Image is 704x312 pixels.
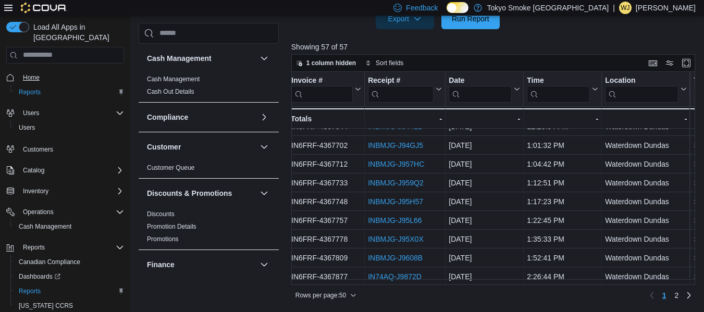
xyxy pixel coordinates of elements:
[15,220,76,233] a: Cash Management
[19,107,43,119] button: Users
[449,233,520,245] div: [DATE]
[258,111,270,123] button: Compliance
[662,290,666,301] span: 1
[139,73,279,102] div: Cash Management
[605,139,687,152] div: Waterdown Dundas
[663,57,676,69] button: Display options
[291,76,353,103] div: Invoice #
[139,208,279,249] div: Discounts & Promotions
[19,206,58,218] button: Operations
[19,123,35,132] span: Users
[646,289,658,302] button: Previous page
[368,76,434,103] div: Receipt # URL
[19,272,60,281] span: Dashboards
[295,291,346,299] span: Rows per page : 50
[605,120,687,133] div: Waterdown Dundas
[147,142,256,152] button: Customer
[527,76,590,86] div: Time
[605,214,687,227] div: Waterdown Dundas
[2,163,128,178] button: Catalog
[15,285,124,297] span: Reports
[2,205,128,219] button: Operations
[605,113,687,125] div: -
[19,164,48,177] button: Catalog
[646,287,696,304] nav: Pagination for preceding grid
[10,85,128,99] button: Reports
[19,185,53,197] button: Inventory
[368,113,442,125] div: -
[19,287,41,295] span: Reports
[15,299,77,312] a: [US_STATE] CCRS
[291,113,361,125] div: Totals
[368,235,424,243] a: INBMJG-J95X0X
[527,177,598,189] div: 1:12:51 PM
[139,161,279,178] div: Customer
[15,86,124,98] span: Reports
[368,122,423,131] a: INBMJG-J9441B
[147,75,200,83] span: Cash Management
[147,188,232,198] h3: Discounts & Promotions
[19,241,124,254] span: Reports
[147,235,179,243] span: Promotions
[19,142,124,155] span: Customers
[527,113,598,125] div: -
[291,120,361,133] div: IN6FRF-4367644
[291,76,353,86] div: Invoice #
[449,214,520,227] div: [DATE]
[636,2,696,14] p: [PERSON_NAME]
[361,57,407,69] button: Sort fields
[147,223,196,230] a: Promotion Details
[19,143,57,156] a: Customers
[147,210,175,218] a: Discounts
[291,76,361,103] button: Invoice #
[19,88,41,96] span: Reports
[605,76,687,103] button: Location
[10,284,128,298] button: Reports
[658,287,671,304] button: Page 1 of 2
[613,2,615,14] p: |
[527,270,598,283] div: 2:26:44 PM
[23,243,45,252] span: Reports
[147,53,212,64] h3: Cash Management
[368,141,423,149] a: INBMJG-J94GJ5
[23,109,39,117] span: Users
[19,241,49,254] button: Reports
[23,145,53,154] span: Customers
[680,57,693,69] button: Enter fullscreen
[605,270,687,283] div: Waterdown Dundas
[368,254,423,262] a: INBMJG-J9608B
[19,71,44,84] a: Home
[382,8,428,29] span: Export
[147,210,175,218] span: Discounts
[449,139,520,152] div: [DATE]
[376,8,434,29] button: Export
[10,219,128,234] button: Cash Management
[368,160,424,168] a: INBMJG-J957HC
[15,270,65,283] a: Dashboards
[147,88,194,96] span: Cash Out Details
[291,289,361,302] button: Rows per page:50
[23,187,48,195] span: Inventory
[2,184,128,198] button: Inventory
[449,177,520,189] div: [DATE]
[605,233,687,245] div: Waterdown Dundas
[258,52,270,65] button: Cash Management
[15,256,84,268] a: Canadian Compliance
[19,164,124,177] span: Catalog
[368,197,423,206] a: INBMJG-J95H57
[619,2,632,14] div: William Jenkins
[15,285,45,297] a: Reports
[605,177,687,189] div: Waterdown Dundas
[449,195,520,208] div: [DATE]
[15,220,124,233] span: Cash Management
[147,235,179,243] a: Promotions
[2,141,128,156] button: Customers
[147,112,256,122] button: Compliance
[527,158,598,170] div: 1:04:42 PM
[10,255,128,269] button: Canadian Compliance
[15,270,124,283] span: Dashboards
[647,57,659,69] button: Keyboard shortcuts
[147,259,256,270] button: Finance
[15,121,124,134] span: Users
[452,14,489,24] span: Run Report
